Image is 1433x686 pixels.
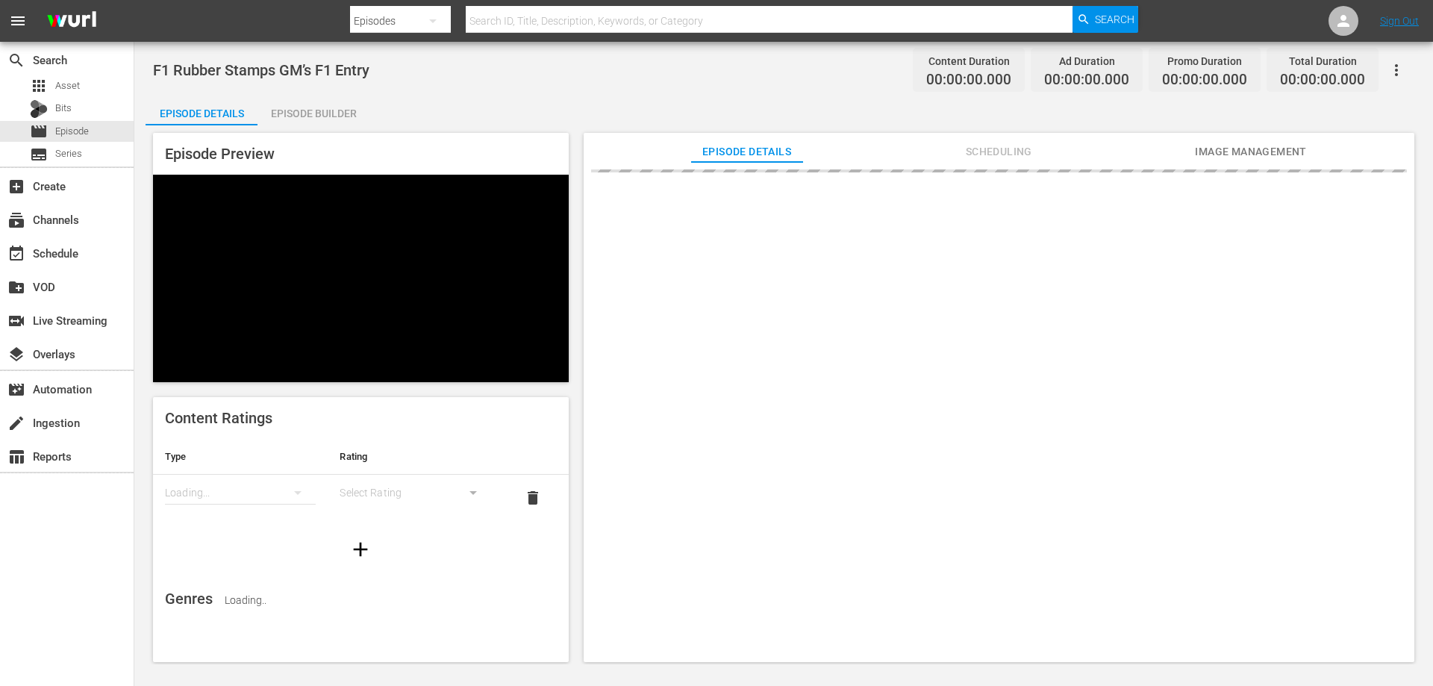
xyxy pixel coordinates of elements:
[1380,15,1419,27] a: Sign Out
[1195,143,1307,161] span: Image Management
[55,78,80,93] span: Asset
[7,381,25,399] span: Automation
[1162,51,1247,72] div: Promo Duration
[7,312,25,330] span: Live Streaming
[1280,72,1365,89] span: 00:00:00.000
[7,245,25,263] span: Schedule
[1073,6,1138,33] button: Search
[30,146,48,163] span: Series
[153,439,569,521] table: simple table
[7,278,25,296] span: VOD
[257,96,369,131] div: Episode Builder
[7,211,25,229] span: Channels
[1095,6,1134,33] span: Search
[926,51,1011,72] div: Content Duration
[1044,72,1129,89] span: 00:00:00.000
[943,143,1055,161] span: Scheduling
[225,594,266,606] span: Loading..
[7,178,25,196] span: Create
[153,61,369,79] span: F1 Rubber Stamps GM’s F1 Entry
[30,77,48,95] span: Asset
[328,439,502,475] th: Rating
[55,146,82,161] span: Series
[7,448,25,466] span: Reports
[1162,72,1247,89] span: 00:00:00.000
[153,439,328,475] th: Type
[515,480,551,516] button: delete
[165,590,213,608] span: Genres
[55,101,72,116] span: Bits
[30,100,48,118] div: Bits
[524,489,542,507] span: delete
[7,52,25,69] span: Search
[165,409,272,427] span: Content Ratings
[146,96,257,125] button: Episode Details
[926,72,1011,89] span: 00:00:00.000
[55,124,89,139] span: Episode
[1280,51,1365,72] div: Total Duration
[691,143,803,161] span: Episode Details
[7,414,25,432] span: Ingestion
[1044,51,1129,72] div: Ad Duration
[36,4,107,39] img: ans4CAIJ8jUAAAAAAAAAAAAAAAAAAAAAAAAgQb4GAAAAAAAAAAAAAAAAAAAAAAAAJMjXAAAAAAAAAAAAAAAAAAAAAAAAgAT5G...
[9,12,27,30] span: menu
[165,145,275,163] span: Episode Preview
[146,96,257,131] div: Episode Details
[257,96,369,125] button: Episode Builder
[7,346,25,364] span: Overlays
[30,122,48,140] span: Episode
